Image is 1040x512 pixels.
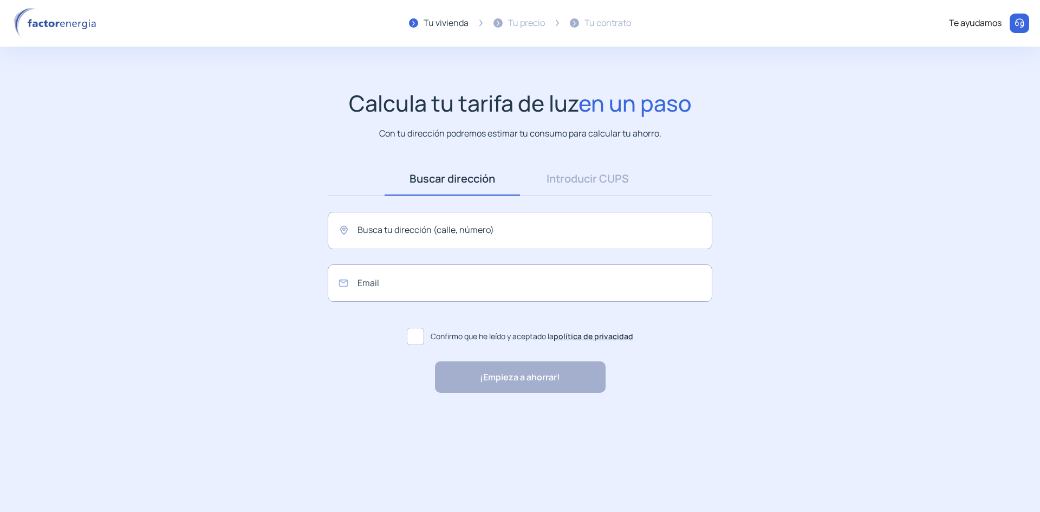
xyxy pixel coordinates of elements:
p: Con tu dirección podremos estimar tu consumo para calcular tu ahorro. [379,127,661,140]
a: política de privacidad [554,331,633,341]
div: Tu contrato [584,16,631,30]
span: Confirmo que he leído y aceptado la [431,330,633,342]
img: llamar [1014,18,1025,29]
img: logo factor [11,8,103,39]
span: en un paso [578,88,692,118]
div: Tu precio [508,16,545,30]
div: Tu vivienda [424,16,469,30]
a: Buscar dirección [385,162,520,196]
div: Te ayudamos [949,16,1002,30]
h1: Calcula tu tarifa de luz [349,90,692,116]
a: Introducir CUPS [520,162,655,196]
